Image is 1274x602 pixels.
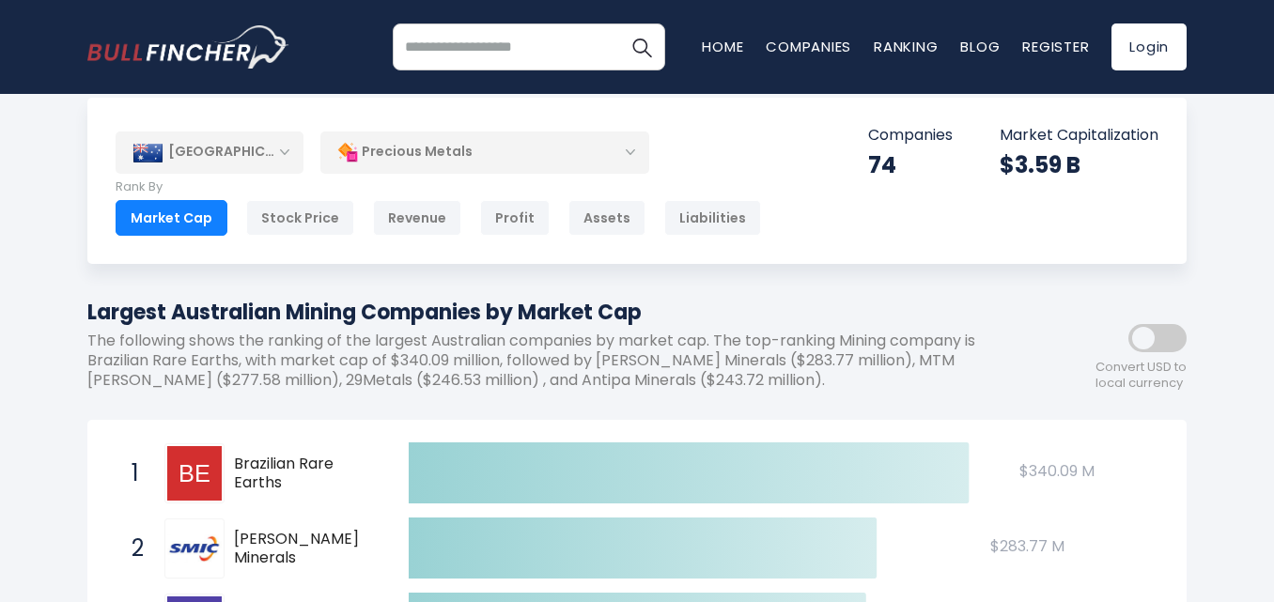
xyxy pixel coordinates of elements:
text: $340.09 M [1019,460,1095,482]
div: Market Cap [116,200,227,236]
a: Login [1111,23,1187,70]
p: The following shows the ranking of the largest Australian companies by market cap. The top-rankin... [87,332,1018,390]
div: Assets [568,200,645,236]
a: Companies [766,37,851,56]
span: Convert USD to local currency [1095,360,1187,392]
a: Ranking [874,37,938,56]
p: Market Capitalization [1000,126,1158,146]
text: $283.77 M [990,535,1064,557]
a: Register [1022,37,1089,56]
div: Precious Metals [320,131,649,174]
div: Profit [480,200,550,236]
span: [PERSON_NAME] Minerals [234,530,376,569]
span: 2 [122,533,141,564]
p: Companies [868,126,953,146]
a: Go to homepage [87,25,289,69]
div: 74 [868,150,953,179]
a: Home [702,37,743,56]
div: [GEOGRAPHIC_DATA] [116,131,303,173]
button: Search [618,23,665,70]
img: Brazilian Rare Earths [167,446,222,501]
div: Stock Price [246,200,354,236]
h1: Largest Australian Mining Companies by Market Cap [87,297,1018,328]
span: Brazilian Rare Earths [234,455,376,494]
a: Blog [960,37,1000,56]
div: Liabilities [664,200,761,236]
span: 1 [122,457,141,489]
div: $3.59 B [1000,150,1158,179]
p: Rank By [116,179,761,195]
div: Revenue [373,200,461,236]
img: bullfincher logo [87,25,289,69]
img: Santana Minerals [167,534,222,563]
